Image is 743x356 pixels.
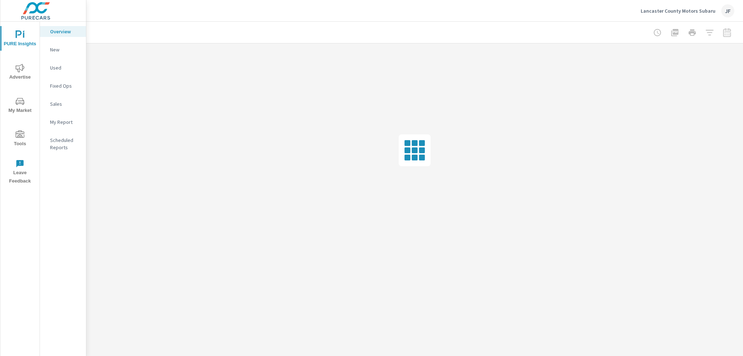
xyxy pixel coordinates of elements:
[40,99,86,109] div: Sales
[0,22,40,188] div: nav menu
[3,64,37,81] span: Advertise
[721,4,734,17] div: JF
[3,97,37,115] span: My Market
[3,30,37,48] span: PURE Insights
[50,46,80,53] p: New
[40,44,86,55] div: New
[3,159,37,185] span: Leave Feedback
[641,8,715,14] p: Lancaster County Motors Subaru
[40,62,86,73] div: Used
[40,135,86,153] div: Scheduled Reports
[40,80,86,91] div: Fixed Ops
[50,82,80,89] p: Fixed Ops
[50,100,80,108] p: Sales
[40,117,86,127] div: My Report
[50,28,80,35] p: Overview
[50,137,80,151] p: Scheduled Reports
[3,130,37,148] span: Tools
[50,64,80,71] p: Used
[40,26,86,37] div: Overview
[50,118,80,126] p: My Report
